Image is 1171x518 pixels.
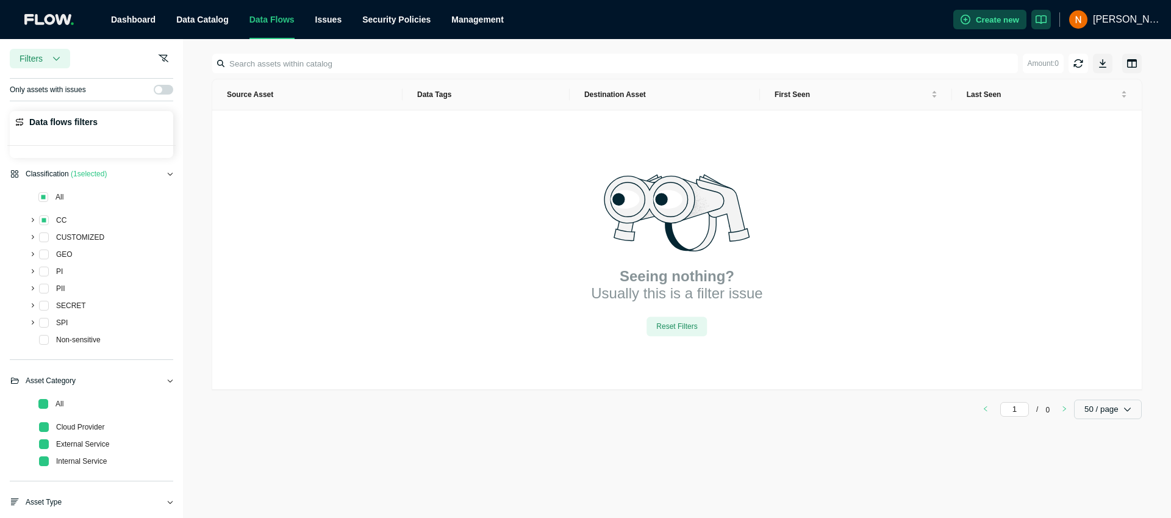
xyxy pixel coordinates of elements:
[56,301,86,310] span: SECRET
[10,375,173,397] div: Asset Category
[176,15,229,24] a: Data Catalog
[71,170,107,178] span: ( 1 selected)
[54,230,107,245] span: CUSTOMIZED
[56,193,63,201] span: All
[760,79,952,110] th: First Seen
[20,52,43,65] span: Filters
[56,336,101,344] span: Non-sensitive
[1036,405,1038,414] span: /
[976,402,995,417] button: left
[54,454,109,469] span: Internal Service
[976,402,995,417] li: Previous Page
[56,440,109,448] span: External Service
[646,317,707,336] button: Reset Filters
[54,420,107,434] span: Cloud Provider
[983,406,989,412] span: left
[56,423,104,431] span: Cloud Provider
[54,315,70,330] span: SPI
[54,247,75,262] span: GEO
[53,190,66,204] span: All
[54,264,65,279] span: PI
[56,284,65,293] span: PII
[1074,400,1142,419] button: 50 / page
[10,496,173,518] div: Asset Type
[249,15,295,24] span: Data Flows
[1061,406,1067,412] span: right
[56,457,107,466] span: Internal Service
[403,79,570,110] th: Data Tags
[54,298,88,313] span: SECRET
[1055,402,1074,417] li: Next Page
[212,79,403,110] th: Source Asset
[56,400,63,408] span: All
[215,54,1018,73] input: Search assets within catalog
[26,496,62,508] span: Asset Type
[54,437,112,451] span: External Service
[1055,402,1074,417] button: right
[10,168,173,190] div: Classification (1selected)
[1069,10,1087,29] img: ACg8ocKkQDVRief4PWOfPfT-fhEbqIhvaDZ_4w6HoHHGdwmmQdyggg=s96-c
[56,250,73,259] span: GEO
[1000,402,1050,417] li: 1/0
[29,116,98,128] span: Data flows filters
[952,79,1142,110] th: Last Seen
[362,15,431,24] a: Security Policies
[53,397,66,411] span: All
[1023,54,1064,73] button: Amount:0
[54,213,69,228] span: CC
[10,84,86,96] span: Only assets with issues
[56,318,68,327] span: SPI
[10,49,70,68] button: Filters
[111,15,156,24] a: Dashboard
[953,10,1026,29] button: Create new
[56,267,63,276] span: PI
[56,233,104,242] span: CUSTOMIZED
[591,285,762,302] span: Usually this is a filter issue
[26,375,76,387] span: Asset Category
[54,281,68,296] span: PII
[56,216,66,225] span: CC
[54,333,103,347] span: Non-sensitive
[570,79,760,110] th: Destination Asset
[775,90,929,99] span: First Seen
[967,90,1119,99] span: Last Seen
[26,168,107,180] span: Classification
[620,268,734,285] span: Seeing nothing?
